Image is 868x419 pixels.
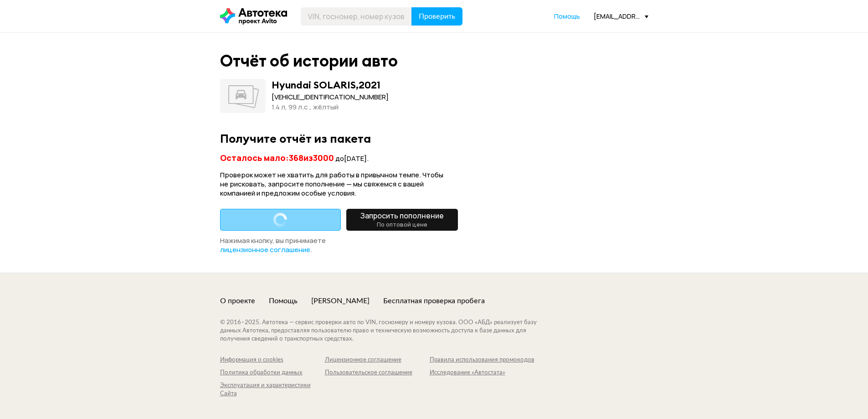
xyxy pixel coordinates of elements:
[220,245,310,254] a: лицензионное соглашение
[383,296,485,306] a: Бесплатная проверка пробега
[220,382,325,398] a: Эксплуатация и характеристики Сайта
[430,369,534,377] a: Исследование «Автостата»
[335,154,369,163] span: до [DATE] .
[346,209,458,231] button: Запросить пополнениеПо оптовой цене
[594,12,648,21] div: [EMAIL_ADDRESS][DOMAIN_NAME]
[411,7,462,26] button: Проверить
[220,296,255,306] a: О проекте
[272,102,389,112] div: 1.4 л, 99 л.c., жёлтый
[220,152,334,163] span: Осталось мало: 368 из 3000
[311,296,370,306] a: [PERSON_NAME]
[554,12,580,21] a: Помощь
[220,171,460,198] div: Проверок может не хватить для работы в привычном темпе. Чтобы не рисковать, запросите пополнение ...
[220,51,398,71] div: Отчёт об истории авто
[272,92,389,102] div: [VEHICLE_IDENTIFICATION_NUMBER]
[220,131,648,145] div: Получите отчёт из пакета
[220,236,326,254] span: Нажимая кнопку, вы принимаете .
[301,7,412,26] input: VIN, госномер, номер кузова
[220,356,325,364] a: Информация о cookies
[220,369,325,377] a: Политика обработки данных
[220,319,555,343] div: © 2016– 2025 . Автотека — сервис проверки авто по VIN, госномеру и номеру кузова. ООО «АБД» реали...
[360,211,444,229] span: Запросить пополнение
[325,356,430,364] a: Лицензионное соглашение
[419,13,455,20] span: Проверить
[325,369,430,377] a: Пользовательское соглашение
[377,220,427,228] small: По оптовой цене
[430,356,534,364] a: Правила использования промокодов
[272,79,380,91] div: Hyundai SOLARIS , 2021
[269,296,298,306] a: Помощь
